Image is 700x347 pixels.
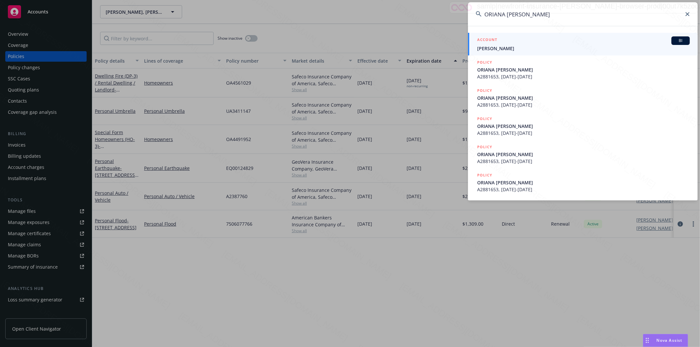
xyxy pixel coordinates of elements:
[468,112,698,140] a: POLICYORIANA [PERSON_NAME]A2881653, [DATE]-[DATE]
[477,45,690,52] span: [PERSON_NAME]
[674,38,687,44] span: BI
[468,2,698,26] input: Search...
[477,94,690,101] span: ORIANA [PERSON_NAME]
[468,33,698,55] a: ACCOUNTBI[PERSON_NAME]
[477,36,497,44] h5: ACCOUNT
[477,179,690,186] span: ORIANA [PERSON_NAME]
[477,101,690,108] span: A2881653, [DATE]-[DATE]
[477,73,690,80] span: A2881653, [DATE]-[DATE]
[468,140,698,168] a: POLICYORIANA [PERSON_NAME]A2881653, [DATE]-[DATE]
[477,144,492,150] h5: POLICY
[643,334,688,347] button: Nova Assist
[477,151,690,158] span: ORIANA [PERSON_NAME]
[477,123,690,130] span: ORIANA [PERSON_NAME]
[468,84,698,112] a: POLICYORIANA [PERSON_NAME]A2881653, [DATE]-[DATE]
[477,66,690,73] span: ORIANA [PERSON_NAME]
[477,186,690,193] span: A2881653, [DATE]-[DATE]
[477,130,690,136] span: A2881653, [DATE]-[DATE]
[468,168,698,196] a: POLICYORIANA [PERSON_NAME]A2881653, [DATE]-[DATE]
[477,87,492,94] h5: POLICY
[477,115,492,122] h5: POLICY
[477,158,690,165] span: A2881653, [DATE]-[DATE]
[643,334,651,347] div: Drag to move
[477,59,492,66] h5: POLICY
[657,337,683,343] span: Nova Assist
[477,172,492,178] h5: POLICY
[468,55,698,84] a: POLICYORIANA [PERSON_NAME]A2881653, [DATE]-[DATE]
